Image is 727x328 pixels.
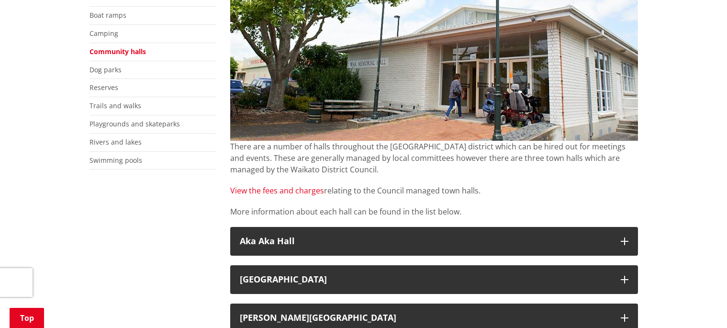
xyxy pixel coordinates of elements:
a: Playgrounds and skateparks [89,119,180,128]
a: Community halls [89,47,146,56]
a: Camping [89,29,118,38]
a: Top [10,308,44,328]
h3: [GEOGRAPHIC_DATA] [240,275,611,284]
a: Dog parks [89,65,122,74]
p: relating to the Council managed town halls. [230,185,638,196]
h3: Aka Aka Hall [240,237,611,246]
a: Swimming pools [89,156,142,165]
p: There are a number of halls throughout the [GEOGRAPHIC_DATA] district which can be hired out for ... [230,141,638,175]
div: [PERSON_NAME][GEOGRAPHIC_DATA] [240,313,611,323]
a: Rivers and lakes [89,137,142,147]
a: Reserves [89,83,118,92]
button: [GEOGRAPHIC_DATA] [230,265,638,294]
a: Trails and walks [89,101,141,110]
iframe: Messenger Launcher [683,288,717,322]
a: Boat ramps [89,11,126,20]
button: Aka Aka Hall [230,227,638,256]
a: View the fees and charges [230,185,324,196]
p: More information about each hall can be found in the list below. [230,206,638,217]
